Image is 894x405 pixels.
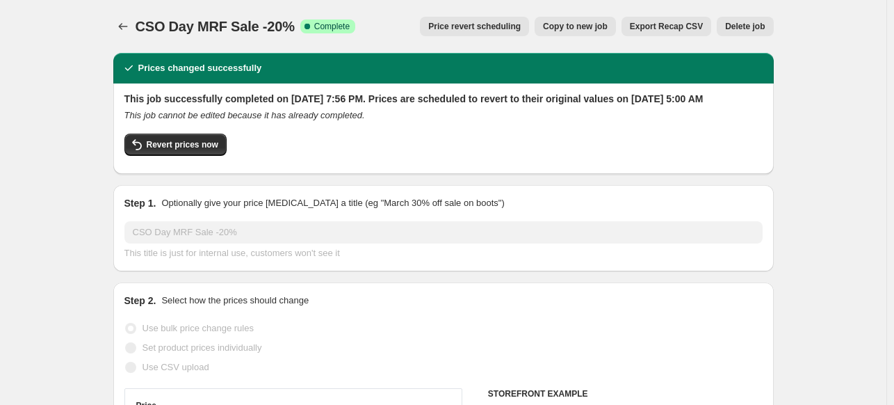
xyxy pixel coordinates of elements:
span: Copy to new job [543,21,608,32]
button: Price change jobs [113,17,133,36]
h2: This job successfully completed on [DATE] 7:56 PM. Prices are scheduled to revert to their origin... [124,92,763,106]
span: Delete job [725,21,765,32]
span: Revert prices now [147,139,218,150]
button: Delete job [717,17,773,36]
button: Revert prices now [124,134,227,156]
h2: Step 2. [124,294,156,308]
p: Select how the prices should change [161,294,309,308]
span: Use bulk price change rules [143,323,254,333]
i: This job cannot be edited because it has already completed. [124,110,365,120]
input: 30% off holiday sale [124,221,763,244]
span: Set product prices individually [143,342,262,353]
span: This title is just for internal use, customers won't see it [124,248,340,258]
span: Price revert scheduling [428,21,521,32]
span: Complete [314,21,350,32]
span: Export Recap CSV [630,21,703,32]
button: Export Recap CSV [621,17,711,36]
p: Optionally give your price [MEDICAL_DATA] a title (eg "March 30% off sale on boots") [161,196,504,210]
span: CSO Day MRF Sale -20% [136,19,295,34]
button: Price revert scheduling [420,17,529,36]
span: Use CSV upload [143,362,209,372]
button: Copy to new job [535,17,616,36]
h2: Prices changed successfully [138,61,262,75]
h2: Step 1. [124,196,156,210]
h6: STOREFRONT EXAMPLE [488,388,763,399]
